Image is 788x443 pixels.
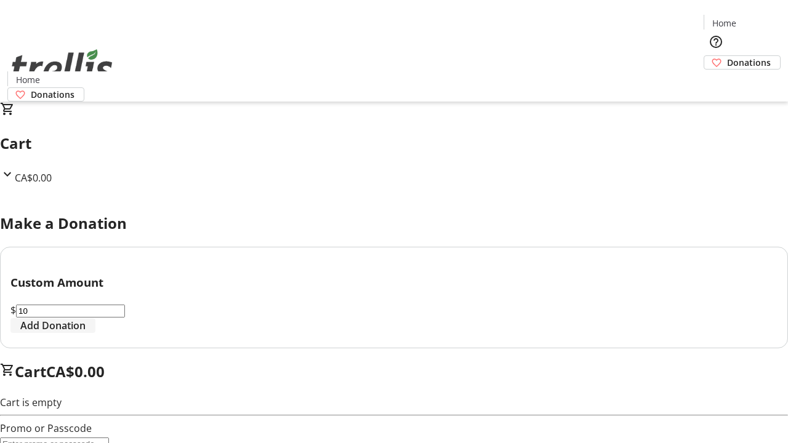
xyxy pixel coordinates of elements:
[704,70,728,94] button: Cart
[16,73,40,86] span: Home
[712,17,736,30] span: Home
[31,88,74,101] span: Donations
[20,318,86,333] span: Add Donation
[15,171,52,185] span: CA$0.00
[46,361,105,381] span: CA$0.00
[8,73,47,86] a: Home
[10,274,778,291] h3: Custom Amount
[727,56,771,69] span: Donations
[704,17,744,30] a: Home
[704,55,781,70] a: Donations
[10,303,16,317] span: $
[16,305,125,317] input: Donation Amount
[10,318,95,333] button: Add Donation
[7,36,117,97] img: Orient E2E Organization FpTSwFFZlG's Logo
[7,87,84,102] a: Donations
[704,30,728,54] button: Help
